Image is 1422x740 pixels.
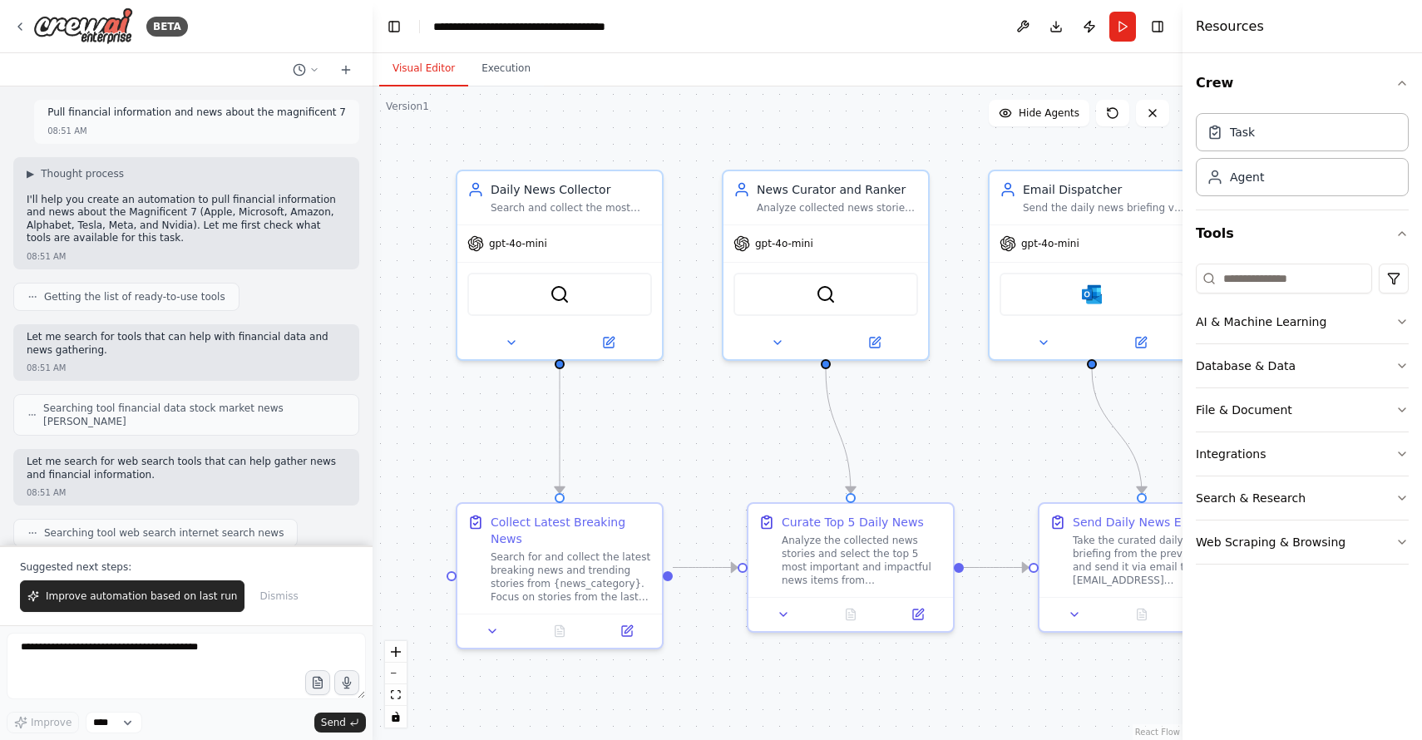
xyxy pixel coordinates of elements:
button: Open in side panel [889,604,946,624]
g: Edge from b6e19945-bd16-451f-bc3a-efadedc44c67 to 331e09d6-a7be-491f-825d-b529f97d74e7 [817,369,859,493]
img: Microsoft Outlook [1082,284,1102,304]
div: Agent [1230,169,1264,185]
div: Version 1 [386,100,429,113]
div: Send the daily news briefing via email to [EMAIL_ADDRESS][DOMAIN_NAME] with proper formatting and... [1023,201,1184,215]
span: Send [321,716,346,729]
span: Dismiss [259,590,298,603]
button: No output available [816,604,886,624]
div: Curate Top 5 Daily News [782,514,924,530]
div: Take the curated daily news briefing from the previous task and send it via email to [EMAIL_ADDRE... [1073,534,1234,587]
span: Getting the list of ready-to-use tools [44,290,225,303]
span: ▶ [27,167,34,180]
div: Collect Latest Breaking NewsSearch for and collect the latest breaking news and trending stories ... [456,502,664,649]
div: Search and collect the most important and trending news stories from {news_category} for the curr... [491,201,652,215]
a: React Flow attribution [1135,728,1180,737]
p: Suggested next steps: [20,560,353,574]
div: Search & Research [1196,490,1306,506]
span: Improve automation based on last run [46,590,237,603]
div: Database & Data [1196,358,1296,374]
div: BETA [146,17,188,37]
button: toggle interactivity [385,706,407,728]
button: Search & Research [1196,476,1409,520]
div: 08:51 AM [27,250,66,263]
button: Tools [1196,210,1409,257]
div: Task [1230,124,1255,141]
span: Searching tool financial data stock market news [PERSON_NAME] [43,402,345,428]
img: SerperDevTool [816,284,836,304]
span: gpt-4o-mini [489,237,547,250]
span: Thought process [41,167,124,180]
div: Web Scraping & Browsing [1196,534,1345,550]
span: gpt-4o-mini [1021,237,1079,250]
h4: Resources [1196,17,1264,37]
div: Analyze the collected news stories and select the top 5 most important and impactful news items f... [782,534,943,587]
g: Edge from 331e09d6-a7be-491f-825d-b529f97d74e7 to b0b34bd6-fad9-47a3-819b-94761df067d3 [964,560,1029,576]
p: Let me search for tools that can help with financial data and news gathering. [27,331,346,357]
button: Improve automation based on last run [20,580,244,612]
div: Crew [1196,106,1409,210]
p: Pull financial information and news about the magnificent 7 [47,106,346,120]
button: Integrations [1196,432,1409,476]
g: Edge from 937eed72-0075-4b62-a1fa-b881f09914bb to 8ae4ebde-efa0-4fef-8e4d-e50faa1b9624 [551,369,568,493]
div: 08:51 AM [27,362,66,374]
button: Web Scraping & Browsing [1196,520,1409,564]
span: Improve [31,716,72,729]
button: No output available [525,621,595,641]
button: Hide left sidebar [383,15,406,38]
p: I'll help you create an automation to pull financial information and news about the Magnificent 7... [27,194,346,245]
img: SerperDevTool [550,284,570,304]
div: Search for and collect the latest breaking news and trending stories from {news_category}. Focus ... [491,550,652,604]
button: Open in side panel [827,333,921,353]
div: Email DispatcherSend the daily news briefing via email to [EMAIL_ADDRESS][DOMAIN_NAME] with prope... [988,170,1196,361]
nav: breadcrumb [433,18,605,35]
div: Curate Top 5 Daily NewsAnalyze the collected news stories and select the top 5 most important and... [747,502,955,633]
span: gpt-4o-mini [755,237,813,250]
div: 08:51 AM [47,125,86,137]
div: News Curator and RankerAnalyze collected news stories, rank them by importance and relevance, and... [722,170,930,361]
div: Daily News CollectorSearch and collect the most important and trending news stories from {news_ca... [456,170,664,361]
g: Edge from f3f1adf5-afc0-4e17-87a0-2ca87582a697 to b0b34bd6-fad9-47a3-819b-94761df067d3 [1084,369,1150,493]
div: AI & Machine Learning [1196,313,1326,330]
div: Collect Latest Breaking News [491,514,652,547]
div: Tools [1196,257,1409,578]
div: 08:51 AM [27,486,66,499]
button: Dismiss [251,580,306,612]
button: No output available [1107,604,1178,624]
button: File & Document [1196,388,1409,432]
button: Hide right sidebar [1146,15,1169,38]
div: News Curator and Ranker [757,181,918,198]
p: Let me search for web search tools that can help gather news and financial information. [27,456,346,481]
button: AI & Machine Learning [1196,300,1409,343]
button: zoom in [385,641,407,663]
button: Open in side panel [598,621,655,641]
button: Hide Agents [989,100,1089,126]
button: ▶Thought process [27,167,124,180]
button: Click to speak your automation idea [334,670,359,695]
div: Email Dispatcher [1023,181,1184,198]
div: Daily News Collector [491,181,652,198]
button: Crew [1196,60,1409,106]
div: React Flow controls [385,641,407,728]
div: Send Daily News EmailTake the curated daily news briefing from the previous task and send it via ... [1038,502,1246,633]
button: Database & Data [1196,344,1409,387]
div: File & Document [1196,402,1292,418]
div: Send Daily News Email [1073,514,1207,530]
button: zoom out [385,663,407,684]
button: Upload files [305,670,330,695]
div: Analyze collected news stories, rank them by importance and relevance, and select the top 5 most ... [757,201,918,215]
img: Logo [33,7,133,45]
button: Start a new chat [333,60,359,80]
button: Improve [7,712,79,733]
button: Open in side panel [1094,333,1187,353]
button: Visual Editor [379,52,468,86]
button: Switch to previous chat [286,60,326,80]
button: fit view [385,684,407,706]
g: Edge from 8ae4ebde-efa0-4fef-8e4d-e50faa1b9624 to 331e09d6-a7be-491f-825d-b529f97d74e7 [673,560,738,576]
div: Integrations [1196,446,1266,462]
button: Execution [468,52,544,86]
span: Hide Agents [1019,106,1079,120]
button: Open in side panel [561,333,655,353]
button: Send [314,713,366,733]
span: Searching tool web search internet search news [44,526,284,540]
